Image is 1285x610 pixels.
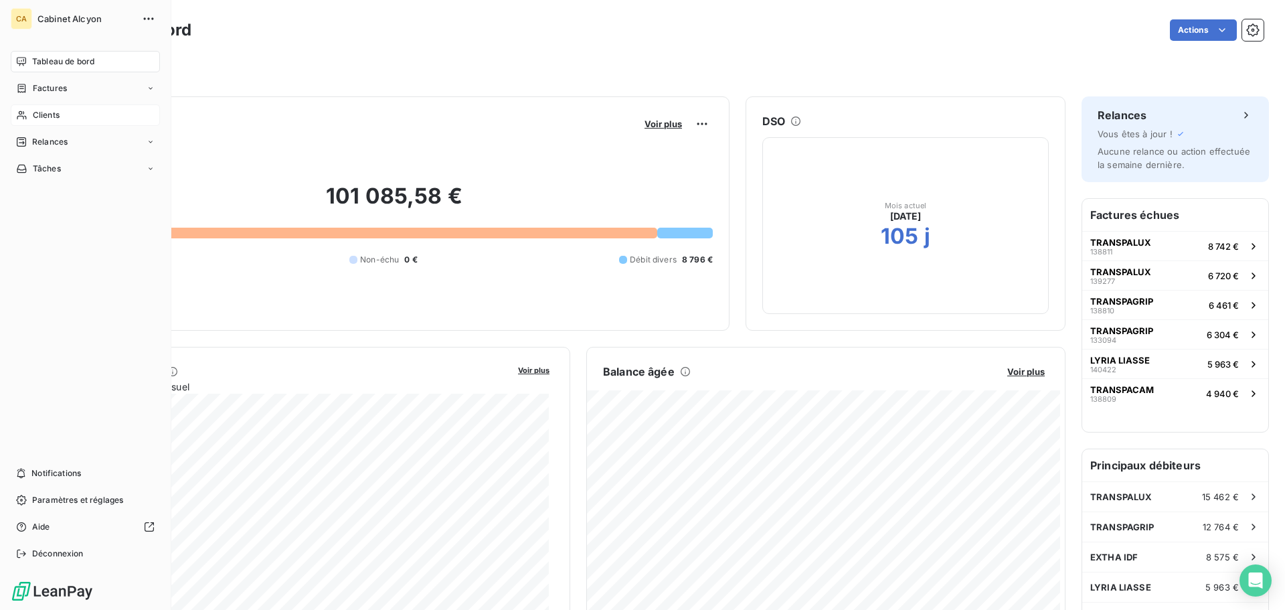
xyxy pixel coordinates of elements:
span: 138809 [1090,395,1116,403]
span: Clients [33,109,60,121]
img: Logo LeanPay [11,581,94,602]
span: Factures [33,82,67,94]
span: 5 963 € [1207,359,1239,370]
span: TRANSPALUX [1090,266,1151,277]
h2: 101 085,58 € [76,183,713,223]
span: Voir plus [1007,366,1045,377]
button: TRANSPALUX1392776 720 € [1082,260,1268,290]
span: 140422 [1090,366,1116,374]
span: 6 304 € [1207,329,1239,340]
span: 15 462 € [1202,491,1239,502]
span: Vous êtes à jour ! [1098,129,1173,139]
span: 133094 [1090,336,1116,344]
span: LYRIA LIASSE [1090,355,1150,366]
h2: j [924,223,930,250]
span: 138810 [1090,307,1114,315]
span: 8 742 € [1208,241,1239,252]
div: Open Intercom Messenger [1239,564,1272,597]
span: 6 461 € [1209,300,1239,311]
span: Chiffre d'affaires mensuel [76,380,509,394]
span: 0 € [404,254,417,266]
span: TRANSPACAM [1090,384,1154,395]
a: Aide [11,516,160,538]
button: Voir plus [514,364,553,376]
span: TRANSPAGRIP [1090,296,1153,307]
span: 12 764 € [1203,522,1239,532]
h2: 105 [881,223,918,250]
button: Actions [1170,19,1237,41]
button: TRANSPALUX1388118 742 € [1082,231,1268,260]
span: TRANSPALUX [1090,237,1151,248]
span: 8 796 € [682,254,713,266]
span: Tableau de bord [32,56,94,68]
div: CA [11,8,32,29]
h6: DSO [762,113,785,129]
button: TRANSPACAM1388094 940 € [1082,378,1268,408]
h6: Balance âgée [603,364,675,380]
span: Tâches [33,163,61,175]
span: 8 575 € [1206,552,1239,562]
h6: Principaux débiteurs [1082,449,1268,481]
span: 4 940 € [1206,388,1239,399]
span: EXTHA IDF [1090,552,1138,562]
span: 138811 [1090,248,1112,256]
span: Notifications [31,467,81,479]
span: Cabinet Alcyon [37,13,134,24]
span: LYRIA LIASSE [1090,582,1151,593]
span: 6 720 € [1208,271,1239,281]
span: 139277 [1090,277,1115,285]
button: Voir plus [640,118,686,130]
button: TRANSPAGRIP1330946 304 € [1082,319,1268,349]
span: Paramètres et réglages [32,494,123,506]
button: Voir plus [1003,366,1049,378]
span: TRANSPALUX [1090,491,1152,502]
span: Relances [32,136,68,148]
h6: Factures échues [1082,199,1268,231]
span: Voir plus [518,366,549,375]
span: 5 963 € [1205,582,1239,593]
span: Voir plus [645,119,682,129]
span: Aide [32,521,50,533]
button: LYRIA LIASSE1404225 963 € [1082,349,1268,378]
span: TRANSPAGRIP [1090,522,1154,532]
button: TRANSPAGRIP1388106 461 € [1082,290,1268,319]
span: TRANSPAGRIP [1090,325,1153,336]
span: Déconnexion [32,548,84,560]
span: [DATE] [890,210,922,223]
span: Débit divers [630,254,677,266]
span: Mois actuel [885,202,927,210]
span: Non-échu [360,254,399,266]
h6: Relances [1098,107,1146,123]
span: Aucune relance ou action effectuée la semaine dernière. [1098,146,1250,170]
